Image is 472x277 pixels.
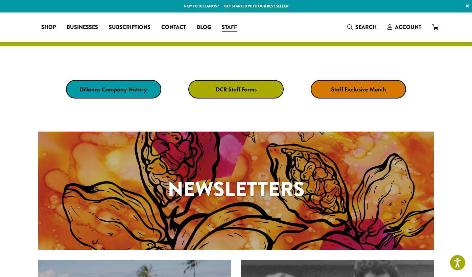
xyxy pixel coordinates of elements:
[41,23,56,32] span: Shop
[355,23,377,31] span: Search
[80,85,147,93] strong: Dillanos Company History
[36,22,61,33] a: Shop
[109,23,150,32] span: Subscriptions
[197,23,211,32] span: Blog
[222,23,237,32] span: Staff
[67,23,98,32] span: Businesses
[161,23,186,32] span: Contact
[216,85,257,93] strong: DCR Staff Forms
[216,22,242,33] a: Staff
[224,3,288,9] a: Get started with our best seller
[395,23,421,31] span: Account
[66,80,161,99] a: Dillanos Company History
[311,80,406,99] a: Staff Exclusive Merch
[331,85,386,93] strong: Staff Exclusive Merch
[38,174,434,204] h1: Newsletters
[342,22,382,33] a: Search
[38,132,434,250] a: Newsletters
[188,80,284,99] a: DCR Staff Forms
